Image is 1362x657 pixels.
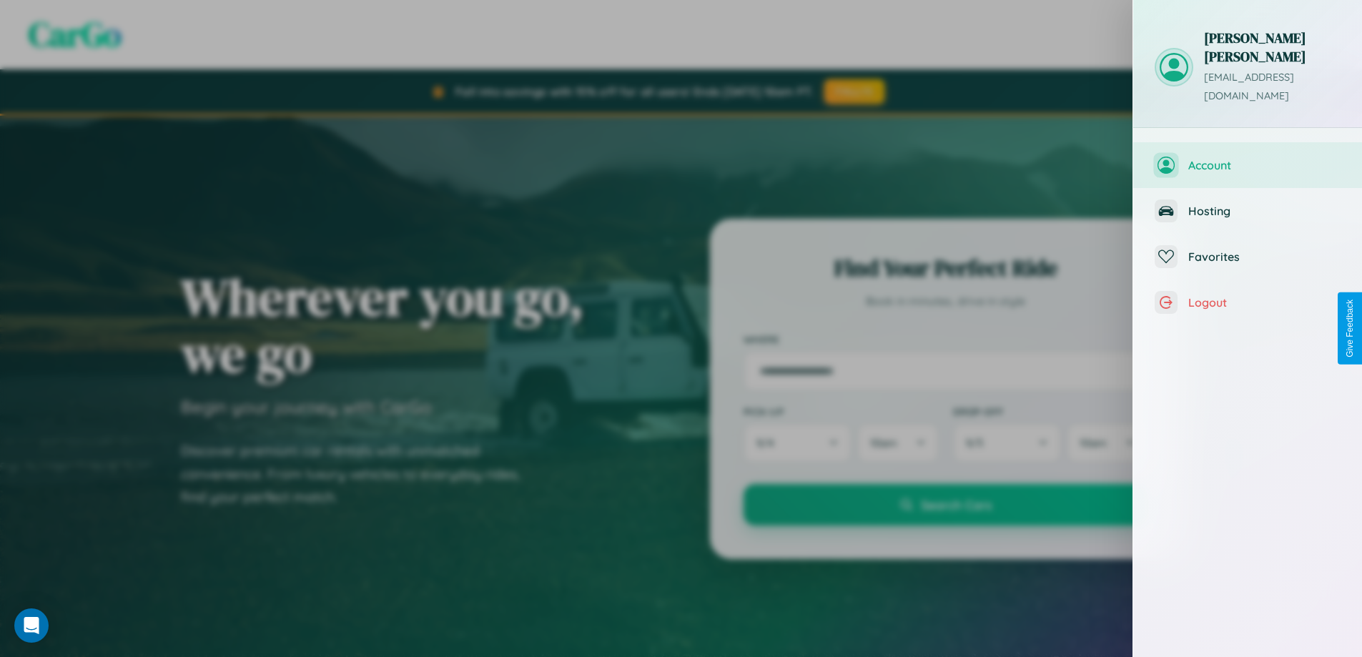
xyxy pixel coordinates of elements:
p: [EMAIL_ADDRESS][DOMAIN_NAME] [1204,69,1341,106]
span: Favorites [1188,250,1341,264]
button: Favorites [1133,234,1362,280]
h3: [PERSON_NAME] [PERSON_NAME] [1204,29,1341,66]
button: Hosting [1133,188,1362,234]
span: Account [1188,158,1341,172]
button: Logout [1133,280,1362,325]
span: Logout [1188,295,1341,310]
button: Account [1133,142,1362,188]
div: Give Feedback [1345,300,1355,357]
div: Open Intercom Messenger [14,608,49,643]
span: Hosting [1188,204,1341,218]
